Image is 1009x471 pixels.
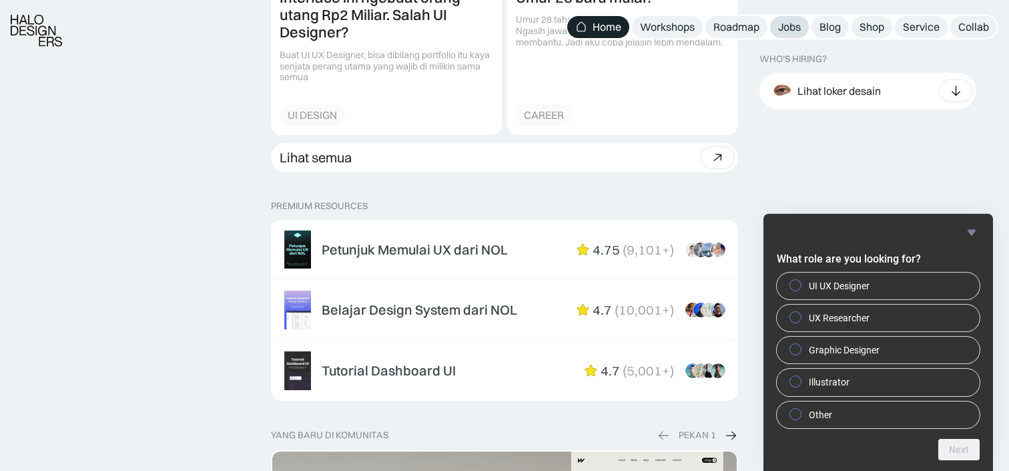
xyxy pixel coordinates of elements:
div: Petunjuk Memulai UX dari NOL [322,242,508,258]
div: 10,001+ [619,302,670,318]
span: UX Researcher [809,311,870,325]
div: yang baru di komunitas [271,430,388,441]
div: 4.7 [601,363,620,379]
a: Petunjuk Memulai UX dari NOL4.75(9,101+) [274,222,735,277]
div: Collab [958,20,989,34]
span: UI UX Designer [809,279,870,293]
div: Blog [819,20,841,34]
div: ) [670,302,674,318]
div: 4.7 [593,302,612,318]
div: Roadmap [713,20,759,34]
button: Hide survey [964,224,980,241]
span: Graphic Designer [809,343,880,357]
div: What role are you looking for? [777,273,980,428]
span: Illustrator [809,375,850,389]
div: ) [670,242,674,258]
span: Other [809,408,832,422]
a: Belajar Design System dari NOL4.7(10,001+) [274,283,735,337]
div: ) [670,363,674,379]
a: Home [567,16,629,38]
div: 5,001+ [627,363,670,379]
a: Blog [811,16,849,38]
div: 4.75 [593,242,620,258]
div: ( [623,363,627,379]
a: Tutorial Dashboard UI4.7(5,001+) [274,343,735,398]
a: Service [895,16,948,38]
div: 9,101+ [627,242,670,258]
div: Lihat semua [280,150,352,166]
h2: What role are you looking for? [777,251,980,267]
div: Lihat loker desain [797,84,881,98]
a: Shop [852,16,892,38]
p: PREMIUM RESOURCES [271,200,738,212]
a: Jobs [770,16,809,38]
div: Belajar Design System dari NOL [322,302,517,318]
div: ( [615,302,619,318]
div: Workshops [640,20,695,34]
div: What role are you looking for? [777,224,980,460]
div: Tutorial Dashboard UI [322,363,456,379]
button: Next question [938,439,980,460]
div: WHO’S HIRING? [759,53,827,65]
div: PEKAN 1 [679,430,716,441]
div: Jobs [778,20,801,34]
a: Lihat semua [271,143,738,172]
a: Collab [950,16,997,38]
a: Roadmap [705,16,767,38]
a: Workshops [632,16,703,38]
div: Home [593,20,621,34]
div: ( [623,242,627,258]
div: Service [903,20,940,34]
div: Shop [860,20,884,34]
